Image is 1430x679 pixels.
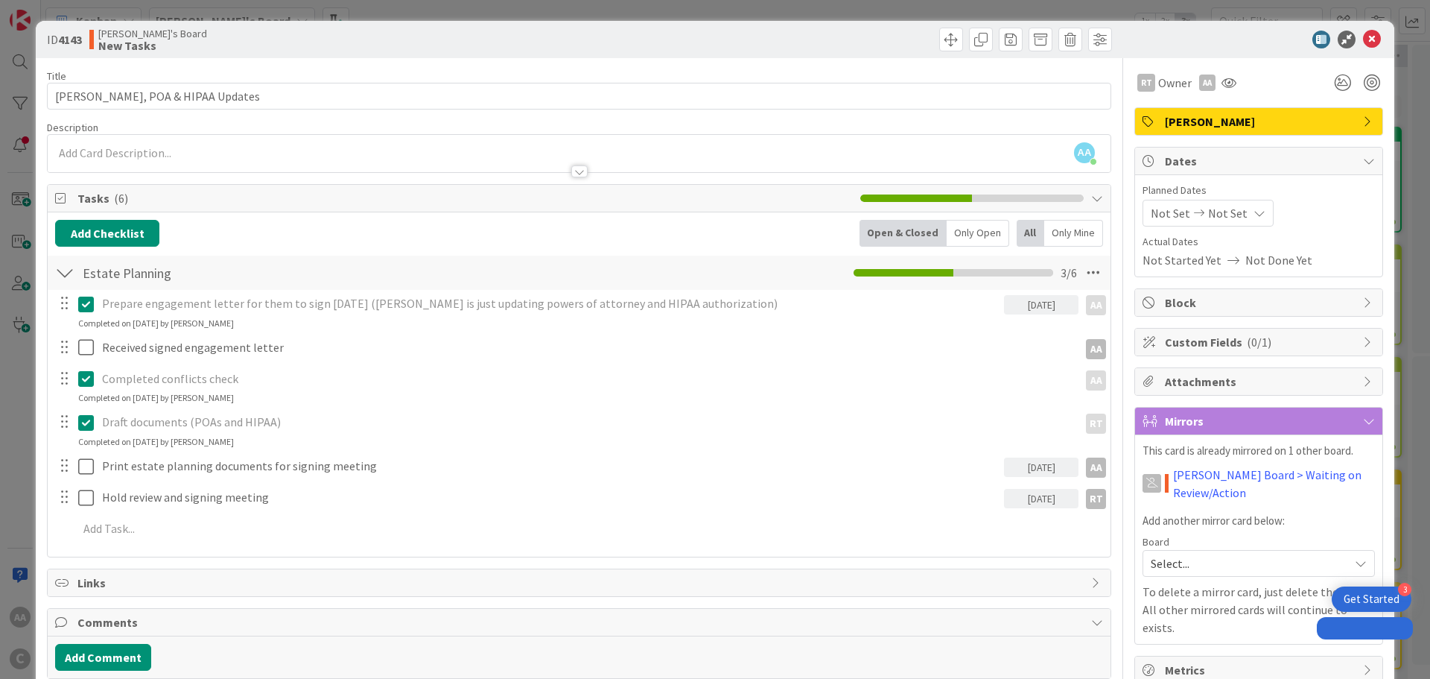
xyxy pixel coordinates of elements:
[98,28,207,40] span: [PERSON_NAME]'s Board
[1044,220,1103,247] div: Only Mine
[1245,251,1312,269] span: Not Done Yet
[102,370,1072,388] p: Completed conflicts check
[55,644,151,671] button: Add Comment
[102,339,1072,356] p: Received signed engagement letter
[114,191,128,206] span: ( 6 )
[47,69,66,83] label: Title
[1199,75,1215,91] div: AA
[77,189,853,207] span: Tasks
[102,458,998,475] p: Print estate planning documents for signing meeting
[1173,466,1375,502] a: [PERSON_NAME] Board > Waiting on Review/Action
[1344,592,1399,607] div: Get Started
[77,613,1084,631] span: Comments
[1086,414,1106,434] div: RT
[1165,373,1356,391] span: Attachments
[102,295,998,312] p: Prepare engagement letter for them to sign [DATE] ([PERSON_NAME] is just updating powers of attor...
[1398,583,1411,596] div: 3
[1165,113,1356,130] span: [PERSON_NAME]
[1017,220,1044,247] div: All
[1143,183,1375,198] span: Planned Dates
[1074,142,1095,163] span: AA
[1247,335,1271,350] span: ( 0/1 )
[98,40,207,51] b: New Tasks
[47,31,82,48] span: ID
[1151,204,1190,222] span: Not Set
[859,220,947,247] div: Open & Closed
[1086,458,1106,478] div: AA
[1165,294,1356,312] span: Block
[1086,489,1106,509] div: RT
[947,220,1009,247] div: Only Open
[1151,553,1341,574] span: Select...
[78,317,234,330] div: Completed on [DATE] by [PERSON_NAME]
[1143,583,1375,637] p: To delete a mirror card, just delete the card. All other mirrored cards will continue to exists.
[77,574,1084,592] span: Links
[1004,295,1078,315] div: [DATE]
[1165,661,1356,679] span: Metrics
[102,414,1072,431] p: Draft documents (POAs and HIPAA)
[1332,587,1411,612] div: Open Get Started checklist, remaining modules: 3
[1061,264,1077,282] span: 3 / 6
[77,259,413,286] input: Add Checklist...
[1143,537,1169,547] span: Board
[1143,443,1375,460] p: This card is already mirrored on 1 other board.
[1165,152,1356,170] span: Dates
[1004,489,1078,508] div: [DATE]
[1086,370,1106,391] div: AA
[1165,333,1356,351] span: Custom Fields
[1143,251,1221,269] span: Not Started Yet
[58,32,82,47] b: 4143
[1143,234,1375,250] span: Actual Dates
[55,220,159,247] button: Add Checklist
[1208,204,1248,222] span: Not Set
[78,435,234,449] div: Completed on [DATE] by [PERSON_NAME]
[1086,339,1106,359] div: AA
[102,489,998,506] p: Hold review and signing meeting
[47,121,98,134] span: Description
[1165,412,1356,430] span: Mirrors
[1137,74,1155,92] div: RT
[1086,295,1106,315] div: AA
[1143,513,1375,530] p: Add another mirror card below:
[47,83,1111,110] input: type card name here...
[78,391,234,405] div: Completed on [DATE] by [PERSON_NAME]
[1158,74,1192,92] span: Owner
[1004,458,1078,477] div: [DATE]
